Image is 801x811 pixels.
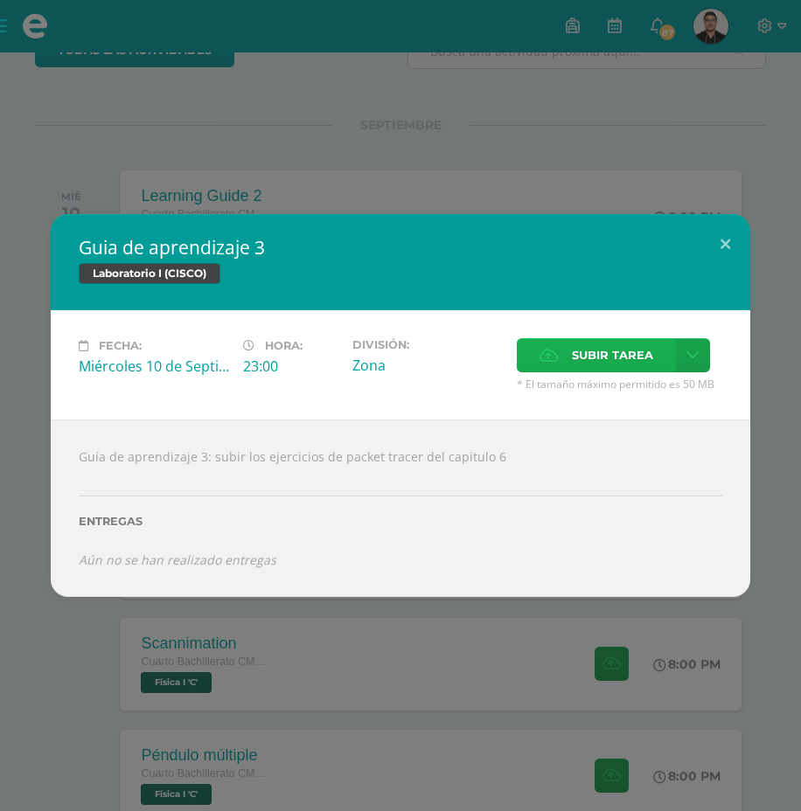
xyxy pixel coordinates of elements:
[79,357,229,376] div: Miércoles 10 de Septiembre
[79,263,220,284] span: Laboratorio I (CISCO)
[700,214,750,274] button: Close (Esc)
[243,357,338,376] div: 23:00
[352,356,503,375] div: Zona
[265,339,303,352] span: Hora:
[517,377,722,392] span: * El tamaño máximo permitido es 50 MB
[51,419,750,596] div: Guía de aprendizaje 3: subir los ejercicios de packet tracer del capitulo 6
[79,515,722,528] label: Entregas
[99,339,142,352] span: Fecha:
[352,338,503,351] label: División:
[79,551,276,568] i: Aún no se han realizado entregas
[79,235,722,260] h2: Guia de aprendizaje 3
[572,339,653,371] span: Subir tarea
